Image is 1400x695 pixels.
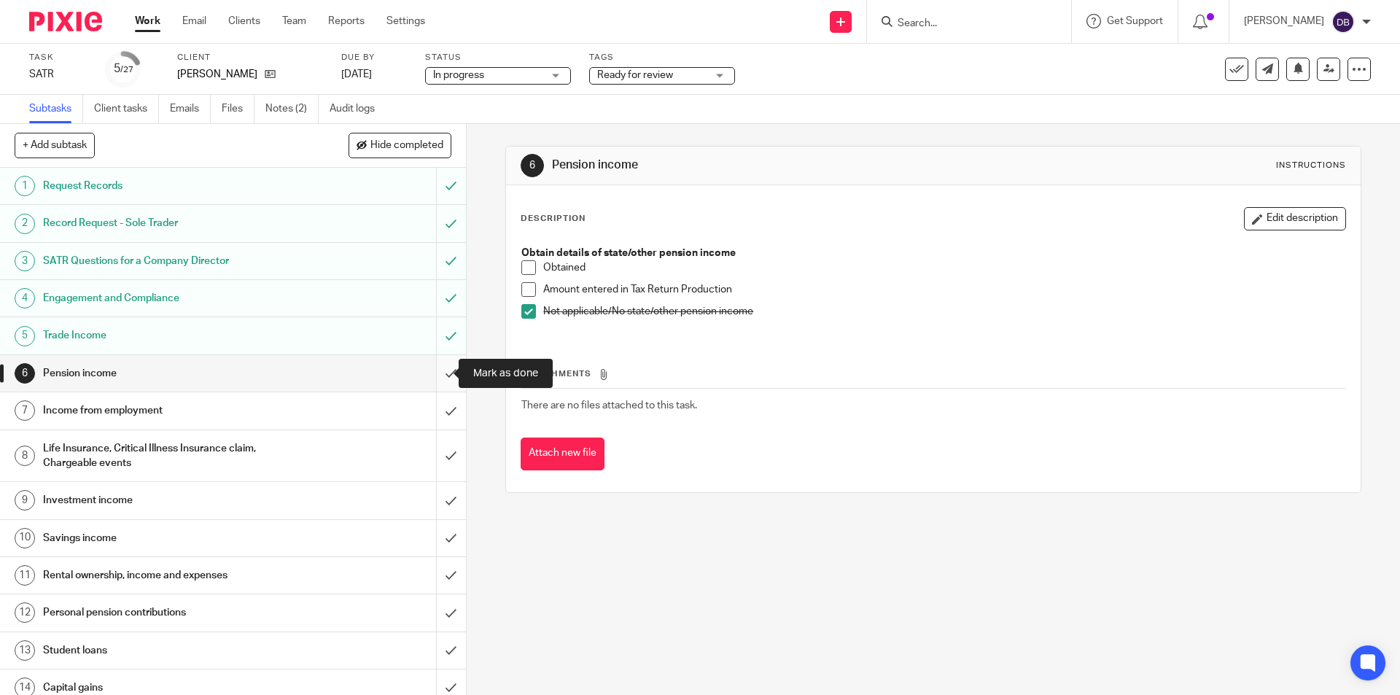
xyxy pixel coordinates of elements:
[15,326,35,346] div: 5
[43,400,295,422] h1: Income from employment
[29,95,83,123] a: Subtasks
[29,52,87,63] label: Task
[521,370,591,378] span: Attachments
[170,95,211,123] a: Emails
[182,14,206,28] a: Email
[15,602,35,623] div: 12
[135,14,160,28] a: Work
[43,175,295,197] h1: Request Records
[43,287,295,309] h1: Engagement and Compliance
[15,251,35,271] div: 3
[282,14,306,28] a: Team
[521,213,586,225] p: Description
[1244,14,1324,28] p: [PERSON_NAME]
[43,362,295,384] h1: Pension income
[552,158,965,173] h1: Pension income
[1276,160,1346,171] div: Instructions
[177,52,323,63] label: Client
[521,248,736,258] strong: Obtain details of state/other pension income
[589,52,735,63] label: Tags
[43,212,295,234] h1: Record Request - Sole Trader
[896,18,1027,31] input: Search
[265,95,319,123] a: Notes (2)
[43,489,295,511] h1: Investment income
[341,69,372,79] span: [DATE]
[543,260,1345,275] p: Obtained
[15,363,35,384] div: 6
[1244,207,1346,230] button: Edit description
[15,490,35,510] div: 9
[177,67,257,82] p: [PERSON_NAME]
[15,176,35,196] div: 1
[433,70,484,80] span: In progress
[15,133,95,158] button: + Add subtask
[29,67,87,82] div: SATR
[543,304,1345,319] p: Not applicable/No state/other pension income
[15,214,35,234] div: 2
[370,140,443,152] span: Hide completed
[341,52,407,63] label: Due by
[15,565,35,586] div: 11
[15,528,35,548] div: 10
[222,95,254,123] a: Files
[521,154,544,177] div: 6
[114,61,133,77] div: 5
[43,438,295,475] h1: Life Insurance, Critical Illness Insurance claim, Chargeable events
[15,400,35,421] div: 7
[330,95,386,123] a: Audit logs
[1107,16,1163,26] span: Get Support
[43,564,295,586] h1: Rental ownership, income and expenses
[120,66,133,74] small: /27
[597,70,673,80] span: Ready for review
[521,400,697,411] span: There are no files attached to this task.
[349,133,451,158] button: Hide completed
[29,12,102,31] img: Pixie
[94,95,159,123] a: Client tasks
[43,640,295,661] h1: Student loans
[43,527,295,549] h1: Savings income
[228,14,260,28] a: Clients
[43,250,295,272] h1: SATR Questions for a Company Director
[328,14,365,28] a: Reports
[1331,10,1355,34] img: svg%3E
[43,602,295,624] h1: Personal pension contributions
[15,288,35,308] div: 4
[386,14,425,28] a: Settings
[521,438,604,470] button: Attach new file
[43,325,295,346] h1: Trade Income
[15,640,35,661] div: 13
[15,446,35,466] div: 8
[543,282,1345,297] p: Amount entered in Tax Return Production
[425,52,571,63] label: Status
